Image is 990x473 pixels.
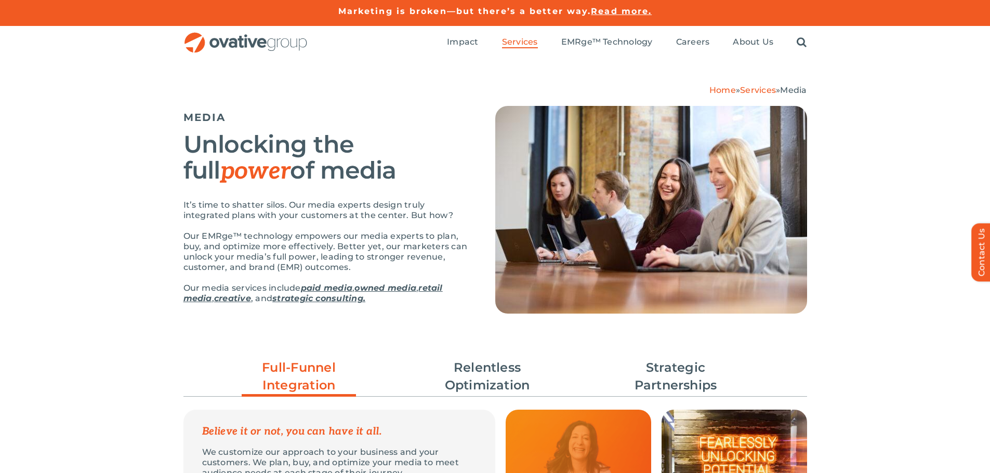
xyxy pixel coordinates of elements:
[202,426,477,437] p: Believe it or not, you can have it all.
[183,231,469,273] p: Our EMRge™ technology empowers our media experts to plan, buy, and optimize more effectively. Bet...
[183,283,469,304] p: Our media services include , , , , and
[676,37,710,48] a: Careers
[502,37,538,47] span: Services
[354,283,416,293] a: owned media
[733,37,773,47] span: About Us
[561,37,653,48] a: EMRge™ Technology
[733,37,773,48] a: About Us
[709,85,807,95] span: » »
[618,359,733,394] a: Strategic Partnerships
[740,85,776,95] a: Services
[183,31,308,41] a: OG_Full_horizontal_RGB
[780,85,807,95] span: Media
[214,293,251,303] a: creative
[495,106,807,314] img: Media – Hero
[220,157,291,186] em: power
[183,200,469,221] p: It’s time to shatter silos. Our media experts design truly integrated plans with your customers a...
[183,131,469,184] h2: Unlocking the full of media
[709,85,736,95] a: Home
[183,283,443,303] a: retail media
[676,37,710,47] span: Careers
[591,6,652,16] a: Read more.
[502,37,538,48] a: Services
[430,359,545,394] a: Relentless Optimization
[561,37,653,47] span: EMRge™ Technology
[183,111,469,124] h5: MEDIA
[338,6,591,16] a: Marketing is broken—but there’s a better way.
[183,354,807,399] ul: Post Filters
[242,359,356,399] a: Full-Funnel Integration
[447,26,807,59] nav: Menu
[797,37,807,48] a: Search
[272,293,365,303] a: strategic consulting.
[301,283,352,293] a: paid media
[447,37,478,48] a: Impact
[447,37,478,47] span: Impact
